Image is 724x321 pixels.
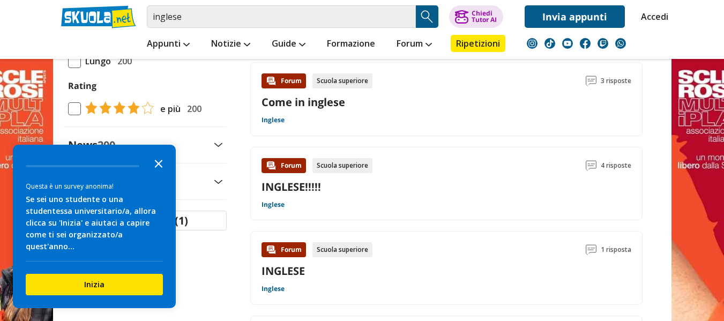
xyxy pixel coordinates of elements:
[68,79,222,93] label: Rating
[208,35,253,54] a: Notizie
[147,5,416,28] input: Cerca appunti, riassunti o versioni
[601,73,631,88] span: 3 risposte
[312,242,372,257] div: Scuola superiore
[266,76,277,86] img: Forum contenuto
[416,5,438,28] button: Search Button
[601,242,631,257] span: 1 risposta
[262,180,321,194] a: INGLESE!!!!!
[68,138,115,152] label: News
[269,35,308,54] a: Guide
[214,143,222,147] img: Apri e chiudi sezione
[26,274,163,295] button: Inizia
[156,102,181,116] span: e più
[266,160,277,171] img: Forum contenuto
[601,158,631,173] span: 4 risposte
[586,160,596,171] img: Commenti lettura
[262,73,306,88] div: Forum
[262,285,285,293] a: Inglese
[527,38,538,49] img: instagram
[394,35,435,54] a: Forum
[451,35,505,52] a: Ripetizioni
[81,54,111,68] span: Lungo
[472,10,497,23] div: Chiedi Tutor AI
[144,35,192,54] a: Appunti
[214,180,222,184] img: Apri e chiudi sezione
[113,54,132,68] span: 200
[262,116,285,124] a: Inglese
[562,38,573,49] img: youtube
[98,138,115,152] span: 200
[266,244,277,255] img: Forum contenuto
[598,38,608,49] img: twitch
[449,5,503,28] button: ChiediTutor AI
[586,244,596,255] img: Commenti lettura
[26,193,163,252] div: Se sei uno studente o una studentessa universitario/a, allora clicca su 'Inizia' e aiutaci a capi...
[13,145,176,308] div: Survey
[615,38,626,49] img: WhatsApp
[580,38,591,49] img: facebook
[525,5,625,28] a: Invia appunti
[324,35,378,54] a: Formazione
[641,5,663,28] a: Accedi
[544,38,555,49] img: tiktok
[148,152,169,174] button: Close the survey
[262,264,305,278] a: INGLESE
[586,76,596,86] img: Commenti lettura
[262,200,285,209] a: Inglese
[262,158,306,173] div: Forum
[81,101,154,114] img: tasso di risposta 4+
[312,73,372,88] div: Scuola superiore
[312,158,372,173] div: Scuola superiore
[262,95,345,109] a: Come in inglese
[26,181,163,191] div: Questa è un survey anonima!
[183,102,201,116] span: 200
[262,242,306,257] div: Forum
[419,9,435,25] img: Cerca appunti, riassunti o versioni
